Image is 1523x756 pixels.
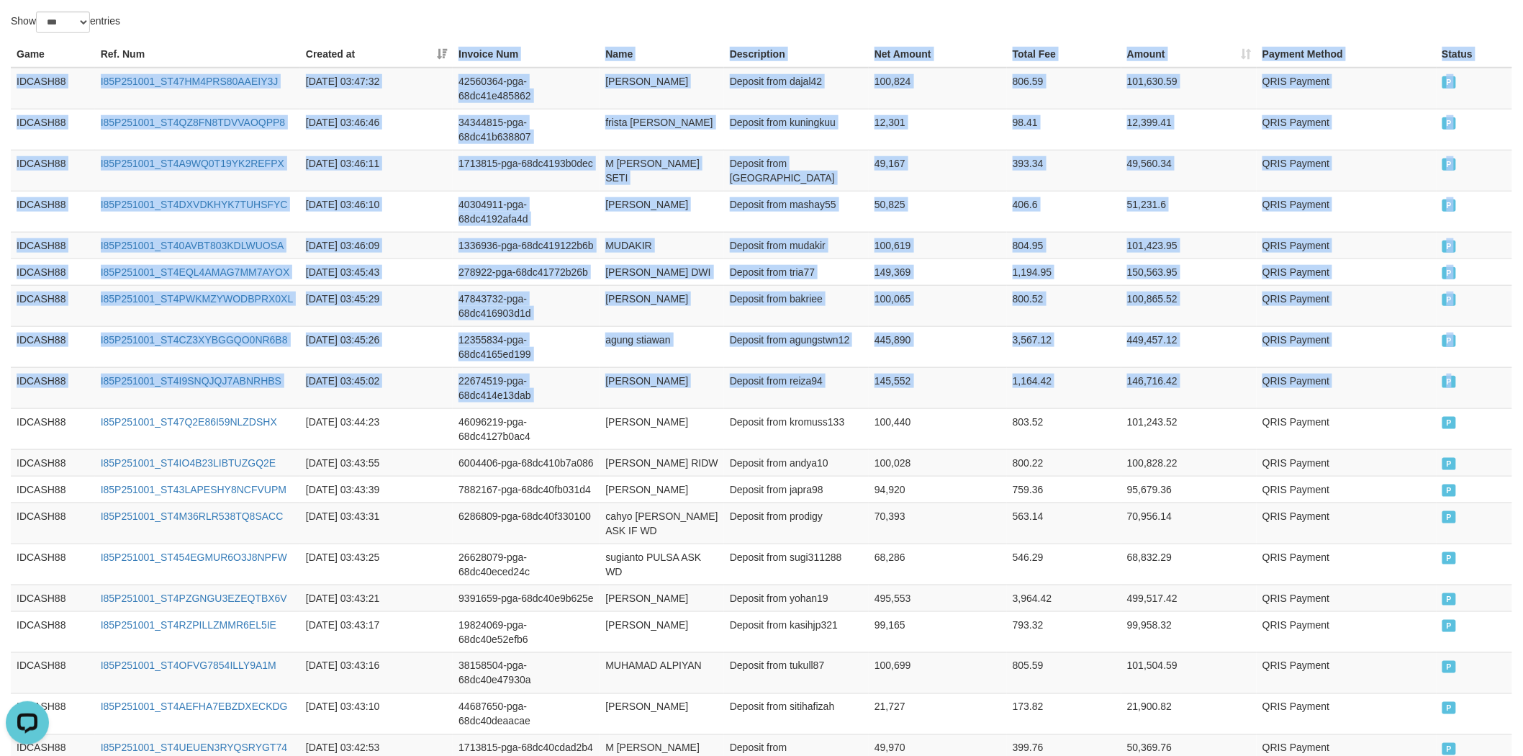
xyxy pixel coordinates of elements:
td: Deposit from andya10 [724,449,869,476]
a: I85P251001_ST4AEFHA7EBZDXECKDG [101,701,288,713]
td: Deposit from yohan19 [724,585,869,611]
td: QRIS Payment [1257,449,1436,476]
td: [DATE] 03:43:16 [300,652,453,693]
a: I85P251001_ST4M36RLR538TQ8SACC [101,510,284,522]
a: I85P251001_ST4DXVDKHYK7TUHSFYC [101,199,288,210]
td: 99,958.32 [1121,611,1257,652]
td: 70,956.14 [1121,503,1257,544]
th: Payment Method [1257,41,1436,68]
a: I85P251001_ST4PWKMZYWODBPRX0XL [101,293,294,305]
td: 38158504-pga-68dc40e47930a [453,652,600,693]
th: Name [600,41,724,68]
td: 50,825 [869,191,1007,232]
span: PAID [1442,158,1457,171]
td: [PERSON_NAME] [600,68,724,109]
td: 98.41 [1007,109,1121,150]
a: I85P251001_ST4RZPILLZMMR6EL5IE [101,619,276,631]
td: Deposit from [GEOGRAPHIC_DATA] [724,150,869,191]
a: I85P251001_ST4UEUEN3RYQSRYGT74 [101,742,287,754]
td: [DATE] 03:43:31 [300,503,453,544]
td: [PERSON_NAME] RIDW [600,449,724,476]
td: Deposit from kasihjp321 [724,611,869,652]
td: 6286809-pga-68dc40f330100 [453,503,600,544]
td: QRIS Payment [1257,191,1436,232]
td: [PERSON_NAME] [600,476,724,503]
td: 406.6 [1007,191,1121,232]
td: IDCASH88 [11,232,95,258]
a: I85P251001_ST4EQL4AMAG7MM7AYOX [101,266,290,278]
td: QRIS Payment [1257,585,1436,611]
th: Amount: activate to sort column ascending [1121,41,1257,68]
td: Deposit from kromuss133 [724,408,869,449]
td: 9391659-pga-68dc40e9b625e [453,585,600,611]
td: 22674519-pga-68dc414e13dab [453,367,600,408]
td: 803.52 [1007,408,1121,449]
td: 68,832.29 [1121,544,1257,585]
td: 34344815-pga-68dc41b638807 [453,109,600,150]
td: IDCASH88 [11,68,95,109]
td: [DATE] 03:46:46 [300,109,453,150]
td: IDCASH88 [11,258,95,285]
td: [PERSON_NAME] [600,191,724,232]
td: QRIS Payment [1257,285,1436,326]
td: frista [PERSON_NAME] [600,109,724,150]
td: 100,828.22 [1121,449,1257,476]
td: IDCASH88 [11,585,95,611]
td: [PERSON_NAME] [600,611,724,652]
td: 47843732-pga-68dc416903d1d [453,285,600,326]
td: 49,167 [869,150,1007,191]
td: QRIS Payment [1257,232,1436,258]
td: QRIS Payment [1257,693,1436,734]
td: 793.32 [1007,611,1121,652]
th: Game [11,41,95,68]
td: [DATE] 03:46:09 [300,232,453,258]
td: QRIS Payment [1257,326,1436,367]
td: 759.36 [1007,476,1121,503]
td: IDCASH88 [11,544,95,585]
td: IDCASH88 [11,367,95,408]
a: I85P251001_ST47HM4PRS80AAEIY3J [101,76,279,87]
td: QRIS Payment [1257,503,1436,544]
td: 445,890 [869,326,1007,367]
td: 805.59 [1007,652,1121,693]
td: IDCASH88 [11,109,95,150]
td: [DATE] 03:43:55 [300,449,453,476]
td: agung stiawan [600,326,724,367]
span: PAID [1442,485,1457,497]
td: IDCASH88 [11,693,95,734]
td: QRIS Payment [1257,476,1436,503]
td: 94,920 [869,476,1007,503]
td: 499,517.42 [1121,585,1257,611]
label: Show entries [11,12,120,33]
span: PAID [1442,335,1457,347]
span: PAID [1442,661,1457,673]
td: Deposit from sitihafizah [724,693,869,734]
td: 1,164.42 [1007,367,1121,408]
td: 101,504.59 [1121,652,1257,693]
span: PAID [1442,76,1457,89]
th: Net Amount [869,41,1007,68]
a: I85P251001_ST454EGMUR6O3J8NPFW [101,552,287,563]
td: [PERSON_NAME] [600,285,724,326]
td: 100,065 [869,285,1007,326]
td: 100,699 [869,652,1007,693]
td: 12,301 [869,109,1007,150]
td: 546.29 [1007,544,1121,585]
td: [PERSON_NAME] DWI [600,258,724,285]
td: Deposit from tukull87 [724,652,869,693]
td: QRIS Payment [1257,109,1436,150]
select: Showentries [36,12,90,33]
span: PAID [1442,199,1457,212]
span: PAID [1442,117,1457,130]
td: Deposit from kuningkuu [724,109,869,150]
td: 3,567.12 [1007,326,1121,367]
td: 146,716.42 [1121,367,1257,408]
span: PAID [1442,417,1457,429]
td: 800.22 [1007,449,1121,476]
td: QRIS Payment [1257,258,1436,285]
td: QRIS Payment [1257,611,1436,652]
td: 495,553 [869,585,1007,611]
td: QRIS Payment [1257,367,1436,408]
span: PAID [1442,511,1457,523]
a: I85P251001_ST4CZ3XYBGGQO0NR6B8 [101,334,288,346]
